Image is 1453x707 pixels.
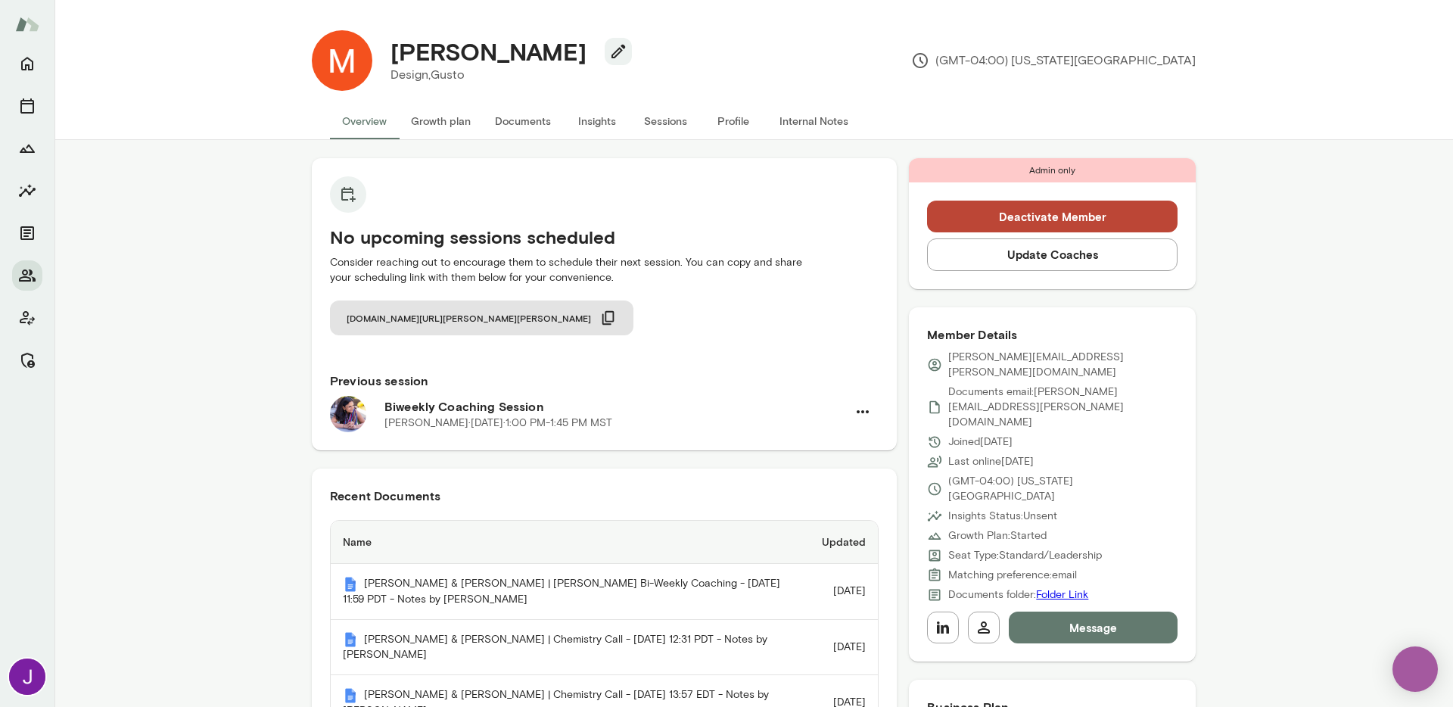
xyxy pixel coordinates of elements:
[927,201,1178,232] button: Deactivate Member
[927,238,1178,270] button: Update Coaches
[331,564,810,620] th: [PERSON_NAME] & [PERSON_NAME] | [PERSON_NAME] Bi-Weekly Coaching - [DATE] 11:59 PDT - Notes by [P...
[948,434,1013,450] p: Joined [DATE]
[12,260,42,291] button: Members
[810,521,878,564] th: Updated
[948,474,1178,504] p: (GMT-04:00) [US_STATE][GEOGRAPHIC_DATA]
[330,225,879,249] h5: No upcoming sessions scheduled
[12,303,42,333] button: Client app
[927,325,1178,344] h6: Member Details
[12,176,42,206] button: Insights
[343,632,358,647] img: Mento
[12,345,42,375] button: Manage
[909,158,1196,182] div: Admin only
[483,103,563,139] button: Documents
[384,397,847,416] h6: Biweekly Coaching Session
[948,568,1077,583] p: Matching preference: email
[390,66,620,84] p: Design, Gusto
[948,528,1047,543] p: Growth Plan: Started
[631,103,699,139] button: Sessions
[1036,588,1088,601] a: Folder Link
[948,509,1057,524] p: Insights Status: Unsent
[9,659,45,695] img: Jocelyn Grodin
[563,103,631,139] button: Insights
[331,620,810,676] th: [PERSON_NAME] & [PERSON_NAME] | Chemistry Call - [DATE] 12:31 PDT - Notes by [PERSON_NAME]
[1009,612,1178,643] button: Message
[399,103,483,139] button: Growth plan
[12,48,42,79] button: Home
[390,37,586,66] h4: [PERSON_NAME]
[343,577,358,592] img: Mento
[312,30,372,91] img: Mike Hardy
[12,91,42,121] button: Sessions
[911,51,1196,70] p: (GMT-04:00) [US_STATE][GEOGRAPHIC_DATA]
[330,301,633,335] button: [DOMAIN_NAME][URL][PERSON_NAME][PERSON_NAME]
[15,10,39,39] img: Mento
[330,255,879,285] p: Consider reaching out to encourage them to schedule their next session. You can copy and share yo...
[948,587,1088,603] p: Documents folder:
[343,688,358,703] img: Mento
[767,103,860,139] button: Internal Notes
[347,312,591,324] span: [DOMAIN_NAME][URL][PERSON_NAME][PERSON_NAME]
[948,454,1034,469] p: Last online [DATE]
[330,103,399,139] button: Overview
[330,487,879,505] h6: Recent Documents
[810,564,878,620] td: [DATE]
[330,372,879,390] h6: Previous session
[12,218,42,248] button: Documents
[948,385,1178,430] p: Documents email: [PERSON_NAME][EMAIL_ADDRESS][PERSON_NAME][DOMAIN_NAME]
[384,416,612,431] p: [PERSON_NAME] · [DATE] · 1:00 PM-1:45 PM MST
[948,350,1178,380] p: [PERSON_NAME][EMAIL_ADDRESS][PERSON_NAME][DOMAIN_NAME]
[12,133,42,164] button: Growth Plan
[810,620,878,676] td: [DATE]
[331,521,810,564] th: Name
[948,548,1102,563] p: Seat Type: Standard/Leadership
[699,103,767,139] button: Profile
